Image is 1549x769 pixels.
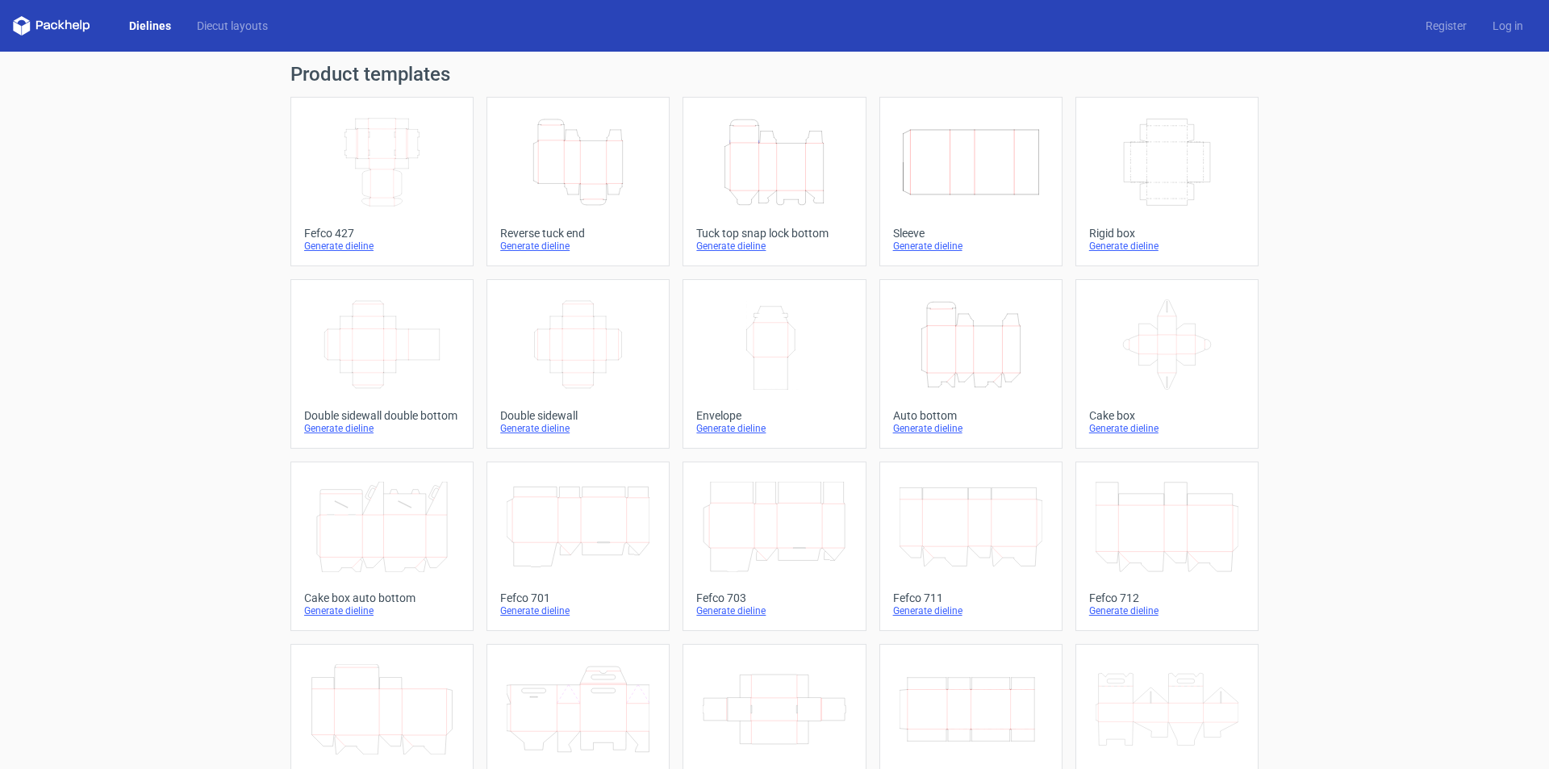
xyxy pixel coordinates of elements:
div: Double sidewall double bottom [304,409,460,422]
div: Generate dieline [1089,240,1245,253]
div: Generate dieline [696,422,852,435]
a: Diecut layouts [184,18,281,34]
div: Generate dieline [500,240,656,253]
div: Auto bottom [893,409,1049,422]
a: Fefco 711Generate dieline [879,462,1063,631]
div: Tuck top snap lock bottom [696,227,852,240]
div: Envelope [696,409,852,422]
div: Generate dieline [1089,604,1245,617]
div: Rigid box [1089,227,1245,240]
div: Generate dieline [500,422,656,435]
a: Auto bottomGenerate dieline [879,279,1063,449]
div: Generate dieline [304,422,460,435]
a: SleeveGenerate dieline [879,97,1063,266]
div: Fefco 712 [1089,591,1245,604]
a: Fefco 703Generate dieline [683,462,866,631]
div: Generate dieline [893,604,1049,617]
div: Sleeve [893,227,1049,240]
div: Double sidewall [500,409,656,422]
a: Tuck top snap lock bottomGenerate dieline [683,97,866,266]
a: Fefco 701Generate dieline [486,462,670,631]
div: Cake box [1089,409,1245,422]
a: Dielines [116,18,184,34]
a: Fefco 712Generate dieline [1075,462,1259,631]
div: Generate dieline [500,604,656,617]
a: Double sidewall double bottomGenerate dieline [290,279,474,449]
h1: Product templates [290,65,1259,84]
a: Reverse tuck endGenerate dieline [486,97,670,266]
div: Generate dieline [1089,422,1245,435]
a: EnvelopeGenerate dieline [683,279,866,449]
div: Fefco 427 [304,227,460,240]
a: Fefco 427Generate dieline [290,97,474,266]
div: Generate dieline [696,240,852,253]
div: Cake box auto bottom [304,591,460,604]
a: Cake boxGenerate dieline [1075,279,1259,449]
div: Fefco 703 [696,591,852,604]
a: Rigid boxGenerate dieline [1075,97,1259,266]
div: Generate dieline [304,604,460,617]
a: Log in [1480,18,1536,34]
a: Double sidewallGenerate dieline [486,279,670,449]
div: Generate dieline [893,422,1049,435]
a: Cake box auto bottomGenerate dieline [290,462,474,631]
div: Generate dieline [304,240,460,253]
div: Fefco 711 [893,591,1049,604]
a: Register [1413,18,1480,34]
div: Generate dieline [893,240,1049,253]
div: Fefco 701 [500,591,656,604]
div: Generate dieline [696,604,852,617]
div: Reverse tuck end [500,227,656,240]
